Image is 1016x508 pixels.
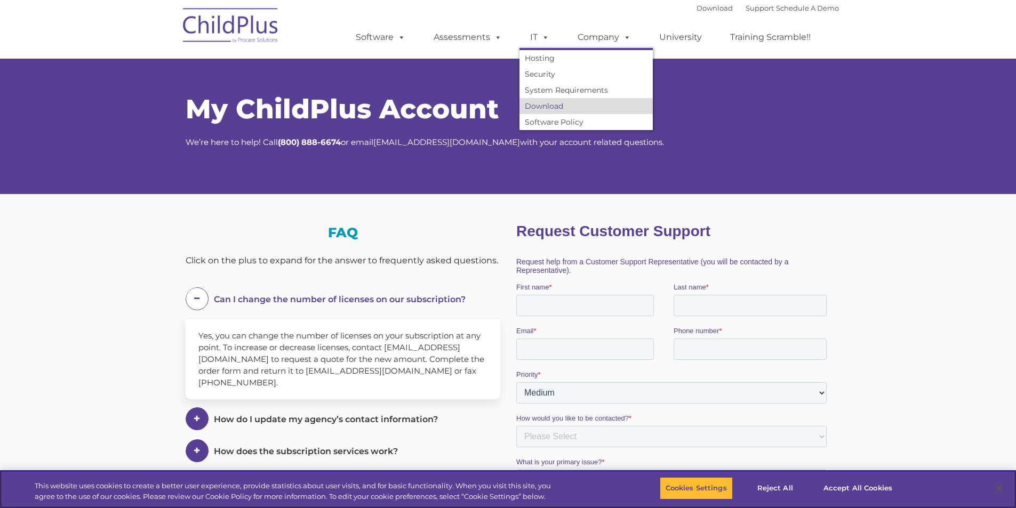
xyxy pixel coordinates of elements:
span: My ChildPlus Account [186,93,499,125]
a: Support [746,4,774,12]
h3: FAQ [186,226,500,239]
a: Company [567,27,642,48]
a: Software Policy [519,114,653,130]
button: Close [987,477,1011,500]
button: Reject All [742,477,809,499]
span: How do I update my agency’s contact information? [214,414,438,424]
a: IT [519,27,560,48]
a: Software [345,27,416,48]
a: [EMAIL_ADDRESS][DOMAIN_NAME] [373,137,520,147]
a: Security [519,66,653,82]
button: Cookies Settings [660,477,733,499]
a: Schedule A Demo [776,4,839,12]
a: Download [697,4,733,12]
div: This website uses cookies to create a better user experience, provide statistics about user visit... [35,481,559,502]
span: How does the subscription services work? [214,446,398,456]
a: Download [519,98,653,114]
a: System Requirements [519,82,653,98]
span: We’re here to help! Call or email with your account related questions. [186,137,664,147]
div: Yes, you can change the number of licenses on your subscription at any point. To increase or decr... [186,319,500,399]
a: Training Scramble!! [719,27,821,48]
span: Can I change the number of licenses on our subscription? [214,294,466,304]
button: Accept All Cookies [818,477,898,499]
a: Assessments [423,27,513,48]
img: ChildPlus by Procare Solutions [178,1,284,54]
div: Click on the plus to expand for the answer to frequently asked questions. [186,253,500,269]
strong: ( [278,137,281,147]
a: Hosting [519,50,653,66]
strong: 800) 888-6674 [281,137,341,147]
font: | [697,4,839,12]
a: University [649,27,713,48]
